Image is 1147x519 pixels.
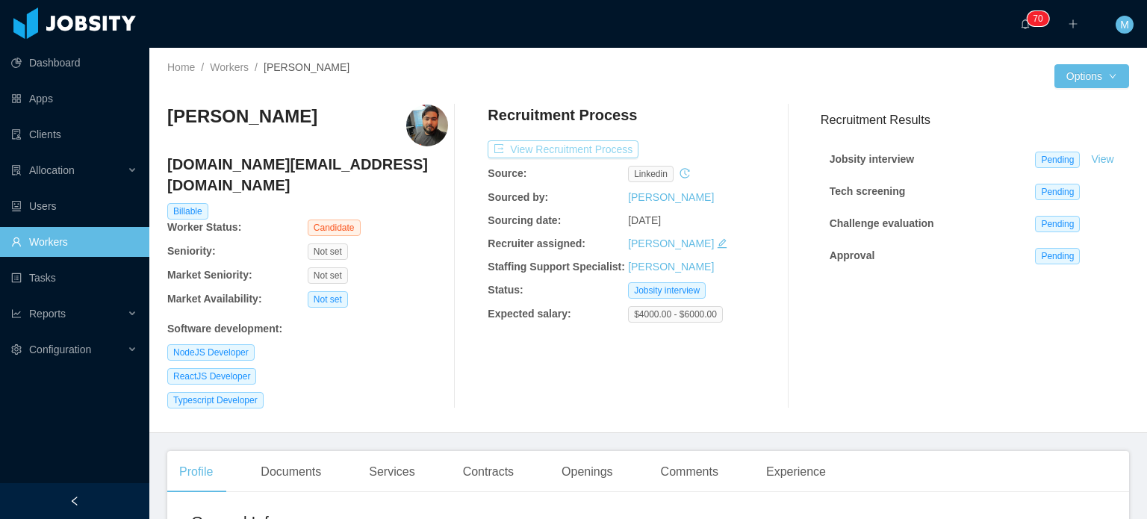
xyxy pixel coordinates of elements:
p: 7 [1033,11,1038,26]
button: icon: exportView Recruitment Process [488,140,638,158]
p: 0 [1038,11,1043,26]
a: Workers [210,61,249,73]
b: Worker Status: [167,221,241,233]
h4: Recruitment Process [488,105,637,125]
h3: Recruitment Results [821,111,1129,129]
strong: Tech screening [830,185,906,197]
span: $4000.00 - $6000.00 [628,306,723,323]
span: / [255,61,258,73]
b: Market Availability: [167,293,262,305]
span: Not set [308,267,348,284]
i: icon: plus [1068,19,1078,29]
span: Pending [1035,248,1080,264]
span: [PERSON_NAME] [264,61,349,73]
i: icon: edit [717,238,727,249]
span: Not set [308,291,348,308]
h3: [PERSON_NAME] [167,105,317,128]
a: icon: pie-chartDashboard [11,48,137,78]
div: Profile [167,451,225,493]
strong: Jobsity interview [830,153,915,165]
b: Software development : [167,323,282,335]
a: Home [167,61,195,73]
b: Source: [488,167,526,179]
b: Staffing Support Specialist: [488,261,625,273]
img: ef70dbc4-9608-4366-9003-19cf53d0c854_68de923d228b6-400w.png [406,105,448,146]
i: icon: line-chart [11,308,22,319]
b: Sourcing date: [488,214,561,226]
a: icon: robotUsers [11,191,137,221]
a: [PERSON_NAME] [628,261,714,273]
span: Jobsity interview [628,282,706,299]
b: Recruiter assigned: [488,237,585,249]
span: Allocation [29,164,75,176]
b: Status: [488,284,523,296]
span: Pending [1035,216,1080,232]
span: ReactJS Developer [167,368,256,385]
span: linkedin [628,166,674,182]
span: [DATE] [628,214,661,226]
a: icon: profileTasks [11,263,137,293]
sup: 70 [1027,11,1048,26]
span: Pending [1035,152,1080,168]
i: icon: setting [11,344,22,355]
button: Optionsicon: down [1054,64,1129,88]
div: Experience [754,451,838,493]
span: Typescript Developer [167,392,264,408]
strong: Challenge evaluation [830,217,934,229]
strong: Approval [830,249,875,261]
a: [PERSON_NAME] [628,191,714,203]
b: Seniority: [167,245,216,257]
a: icon: exportView Recruitment Process [488,143,638,155]
b: Expected salary: [488,308,571,320]
span: Pending [1035,184,1080,200]
i: icon: history [680,168,690,178]
span: / [201,61,204,73]
div: Documents [249,451,333,493]
span: NodeJS Developer [167,344,255,361]
i: icon: solution [11,165,22,175]
span: Candidate [308,220,361,236]
a: icon: auditClients [11,119,137,149]
span: Billable [167,203,208,220]
a: [PERSON_NAME] [628,237,714,249]
a: icon: userWorkers [11,227,137,257]
a: icon: appstoreApps [11,84,137,114]
span: M [1120,16,1129,34]
b: Market Seniority: [167,269,252,281]
b: Sourced by: [488,191,548,203]
i: icon: bell [1020,19,1031,29]
span: Reports [29,308,66,320]
h4: [DOMAIN_NAME][EMAIL_ADDRESS][DOMAIN_NAME] [167,154,448,196]
div: Services [357,451,426,493]
span: Configuration [29,344,91,355]
div: Contracts [451,451,526,493]
span: Not set [308,243,348,260]
div: Openings [550,451,625,493]
div: Comments [649,451,730,493]
a: View [1086,153,1119,165]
